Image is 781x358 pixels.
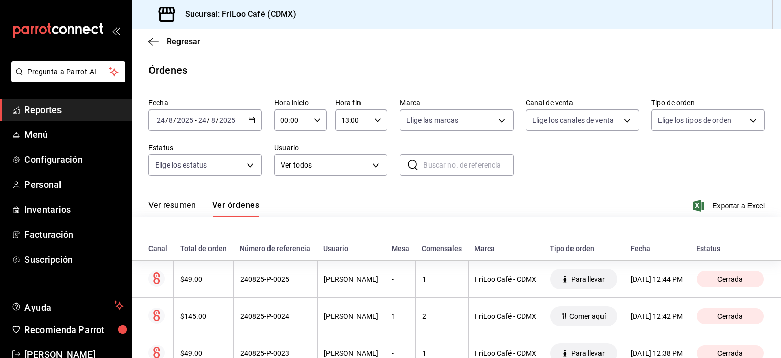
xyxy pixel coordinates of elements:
[148,99,262,106] label: Fecha
[274,99,327,106] label: Hora inicio
[550,244,618,253] div: Tipo de orden
[630,275,683,283] div: [DATE] 12:44 PM
[474,244,537,253] div: Marca
[713,275,747,283] span: Cerrada
[165,116,168,124] span: /
[565,312,610,320] span: Comer aquí
[27,67,109,77] span: Pregunta a Parrot AI
[219,116,236,124] input: ----
[155,160,207,170] span: Elige los estatus
[240,275,311,283] div: 240825-P-0025
[24,178,124,191] span: Personal
[24,153,124,167] span: Configuración
[422,275,462,283] div: 1
[156,116,165,124] input: --
[392,349,409,357] div: -
[422,312,462,320] div: 2
[168,116,173,124] input: --
[422,244,462,253] div: Comensales
[526,99,639,106] label: Canal de venta
[281,160,369,171] span: Ver todos
[400,99,513,106] label: Marca
[324,275,379,283] div: [PERSON_NAME]
[695,200,765,212] button: Exportar a Excel
[392,312,409,320] div: 1
[148,200,259,217] div: navigation tabs
[173,116,176,124] span: /
[240,349,311,357] div: 240825-P-0023
[324,349,379,357] div: [PERSON_NAME]
[392,244,410,253] div: Mesa
[658,115,731,125] span: Elige los tipos de orden
[148,244,168,253] div: Canal
[406,115,458,125] span: Elige las marcas
[24,103,124,117] span: Reportes
[713,312,747,320] span: Cerrada
[207,116,210,124] span: /
[148,37,200,46] button: Regresar
[195,116,197,124] span: -
[180,312,227,320] div: $145.00
[532,115,614,125] span: Elige los canales de venta
[24,299,110,312] span: Ayuda
[475,275,537,283] div: FriLoo Café - CDMX
[240,312,311,320] div: 240825-P-0024
[112,26,120,35] button: open_drawer_menu
[24,128,124,142] span: Menú
[713,349,747,357] span: Cerrada
[216,116,219,124] span: /
[24,228,124,241] span: Facturación
[177,8,296,20] h3: Sucursal: FriLoo Café (CDMX)
[212,200,259,217] button: Ver órdenes
[211,116,216,124] input: --
[7,74,125,85] a: Pregunta a Parrot AI
[630,349,683,357] div: [DATE] 12:38 PM
[696,244,765,253] div: Estatus
[239,244,311,253] div: Número de referencia
[180,275,227,283] div: $49.00
[180,244,227,253] div: Total de orden
[148,63,187,78] div: Órdenes
[475,312,537,320] div: FriLoo Café - CDMX
[11,61,125,82] button: Pregunta a Parrot AI
[324,312,379,320] div: [PERSON_NAME]
[392,275,409,283] div: -
[148,200,196,217] button: Ver resumen
[567,349,609,357] span: Para llevar
[180,349,227,357] div: $49.00
[274,144,387,151] label: Usuario
[24,253,124,266] span: Suscripción
[176,116,194,124] input: ----
[567,275,609,283] span: Para llevar
[651,99,765,106] label: Tipo de orden
[422,349,462,357] div: 1
[24,203,124,216] span: Inventarios
[24,323,124,337] span: Recomienda Parrot
[475,349,537,357] div: FriLoo Café - CDMX
[423,155,513,175] input: Buscar no. de referencia
[167,37,200,46] span: Regresar
[148,144,262,151] label: Estatus
[335,99,388,106] label: Hora fin
[198,116,207,124] input: --
[630,244,684,253] div: Fecha
[630,312,683,320] div: [DATE] 12:42 PM
[323,244,379,253] div: Usuario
